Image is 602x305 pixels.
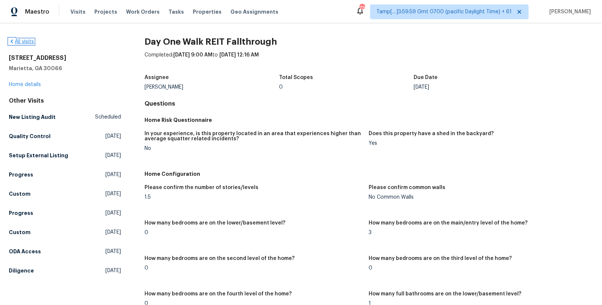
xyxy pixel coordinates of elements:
h5: Assignee [145,75,169,80]
span: Geo Assignments [230,8,278,16]
span: [DATE] 12:16 AM [219,52,259,58]
h5: Home Risk Questionnaire [145,116,593,124]
h4: Questions [145,100,593,107]
a: New Listing AuditScheduled [9,110,121,124]
h5: Please confirm common walls [369,185,446,190]
span: Visits [70,8,86,16]
h5: Setup External Listing [9,152,68,159]
h5: Home Configuration [145,170,593,178]
span: Maestro [25,8,49,16]
div: [DATE] [414,85,548,90]
span: [DATE] [105,267,121,274]
span: [DATE] [105,190,121,198]
a: ODA Access[DATE] [9,245,121,258]
div: 0 [369,265,587,271]
div: Completed: to [145,51,593,71]
span: [PERSON_NAME] [546,8,591,16]
span: Tasks [168,9,184,14]
div: 3 [369,230,587,235]
h5: Diligence [9,267,34,274]
h5: Total Scopes [279,75,313,80]
a: Custom[DATE] [9,187,121,201]
span: Properties [193,8,222,16]
div: [PERSON_NAME] [145,85,279,90]
a: Setup External Listing[DATE] [9,149,121,162]
h5: Progress [9,209,33,217]
h2: Day One Walk REIT Fallthrough [145,38,593,45]
div: 725 [359,4,365,12]
a: Diligence[DATE] [9,264,121,277]
h5: Marietta, GA 30066 [9,65,121,72]
span: [DATE] [105,171,121,178]
div: 0 [145,265,363,271]
span: Work Orders [126,8,160,16]
span: Projects [94,8,117,16]
h5: How many full bathrooms are on the lower/basement level? [369,291,522,297]
span: [DATE] [105,248,121,255]
span: [DATE] [105,152,121,159]
span: Scheduled [95,113,121,121]
h5: Progress [9,171,33,178]
span: [DATE] [105,229,121,236]
a: Quality Control[DATE] [9,130,121,143]
div: No [145,146,363,151]
h5: How many bedrooms are on the main/entry level of the home? [369,220,528,226]
a: Progress[DATE] [9,168,121,181]
h5: Due Date [414,75,438,80]
span: [DATE] 9:00 AM [173,52,212,58]
span: Tamp[…]3:59:59 Gmt 0700 (pacific Daylight Time) + 61 [376,8,512,16]
span: [DATE] [105,209,121,217]
h5: Quality Control [9,133,51,140]
h5: Please confirm the number of stories/levels [145,185,258,190]
h5: How many bedrooms are on the second level of the home? [145,256,295,261]
div: 0 [279,85,414,90]
h5: Custom [9,190,31,198]
div: 1.5 [145,195,363,200]
a: All visits [9,39,34,44]
a: Home details [9,82,41,87]
h5: In your experience, is this property located in an area that experiences higher than average squa... [145,131,363,141]
h5: Custom [9,229,31,236]
span: [DATE] [105,133,121,140]
h5: ODA Access [9,248,41,255]
h5: Does this property have a shed in the backyard? [369,131,494,136]
div: No Common Walls [369,195,587,200]
a: Custom[DATE] [9,226,121,239]
div: Yes [369,141,587,146]
h5: New Listing Audit [9,113,56,121]
h5: How many bedrooms are on the fourth level of the home? [145,291,292,297]
div: Other Visits [9,97,121,104]
h5: How many bedrooms are on the third level of the home? [369,256,512,261]
div: 0 [145,230,363,235]
h2: [STREET_ADDRESS] [9,54,121,62]
a: Progress[DATE] [9,206,121,220]
h5: How many bedrooms are on the lower/basement level? [145,220,285,226]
